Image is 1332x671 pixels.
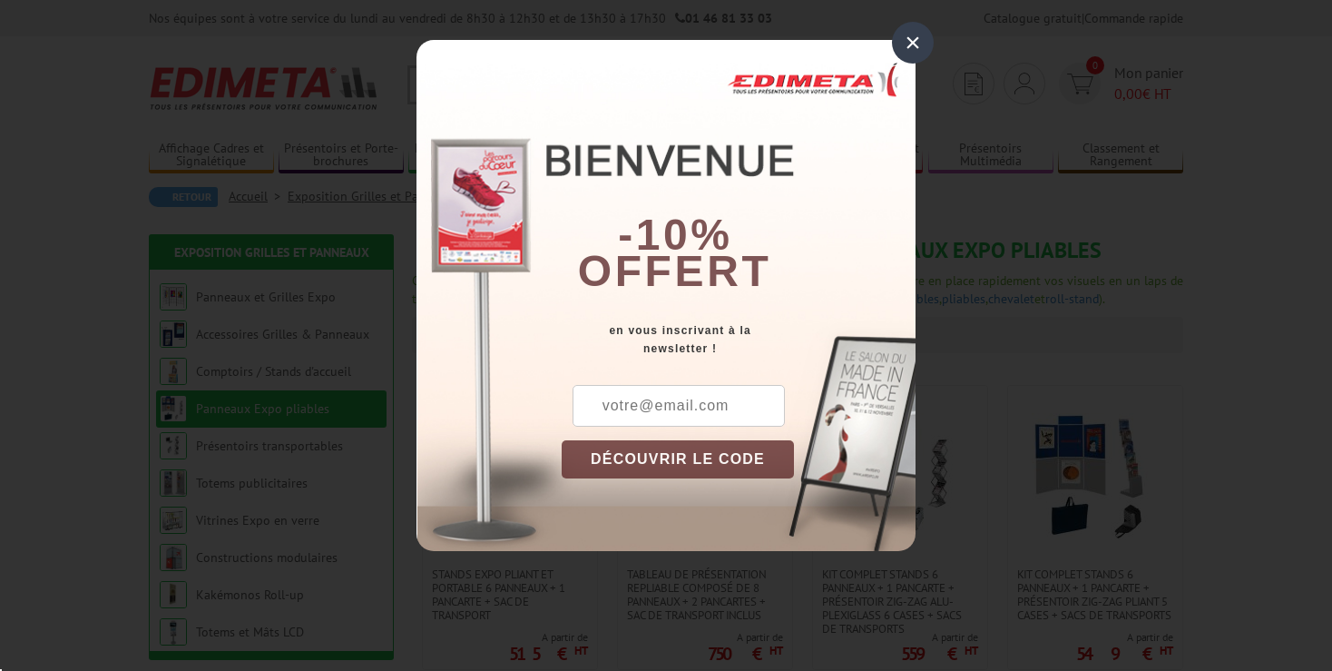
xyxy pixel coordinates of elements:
[578,247,772,295] font: offert
[562,440,794,479] button: DÉCOUVRIR LE CODE
[618,211,732,259] b: -10%
[562,321,916,358] div: en vous inscrivant à la newsletter !
[892,22,934,64] div: ×
[573,385,785,427] input: votre@email.com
